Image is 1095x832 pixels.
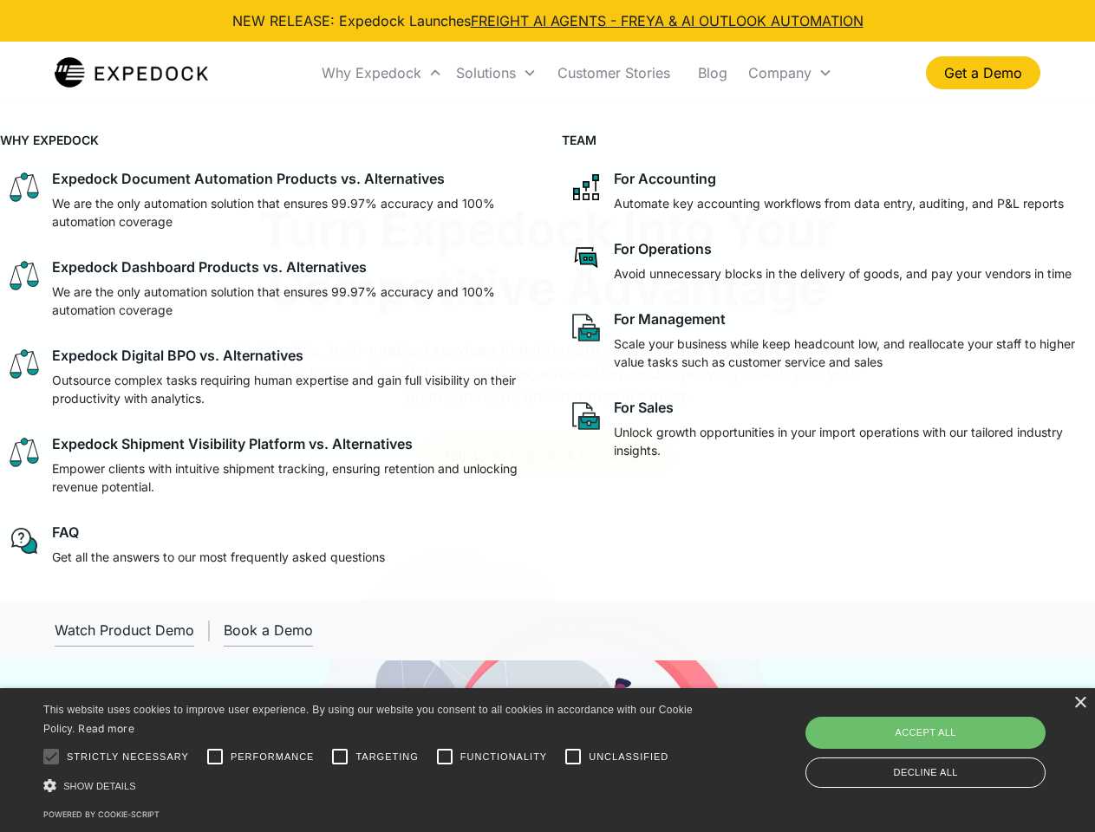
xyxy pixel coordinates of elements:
p: We are the only automation solution that ensures 99.97% accuracy and 100% automation coverage [52,194,527,231]
span: Strictly necessary [67,750,189,764]
div: Expedock Dashboard Products vs. Alternatives [52,258,367,276]
a: Book a Demo [224,614,313,647]
span: Performance [231,750,315,764]
a: FREIGHT AI AGENTS - FREYA & AI OUTLOOK AUTOMATION [471,12,864,29]
div: For Operations [614,240,712,257]
span: This website uses cookies to improve user experience. By using our website you consent to all coo... [43,704,693,736]
a: Customer Stories [544,43,684,102]
div: NEW RELEASE: Expedock Launches [232,10,864,31]
a: open lightbox [55,614,194,647]
p: Scale your business while keep headcount low, and reallocate your staff to higher value tasks suc... [614,335,1089,371]
img: paper and bag icon [569,399,603,433]
a: Powered by cookie-script [43,809,160,819]
div: Solutions [449,43,544,102]
p: Unlock growth opportunities in your import operations with our tailored industry insights. [614,423,1089,459]
img: scale icon [7,435,42,470]
span: Functionality [460,750,547,764]
p: Automate key accounting workflows from data entry, auditing, and P&L reports [614,194,1064,212]
p: Empower clients with intuitive shipment tracking, ensuring retention and unlocking revenue potent... [52,459,527,496]
div: Watch Product Demo [55,621,194,639]
img: network like icon [569,170,603,205]
div: Why Expedock [322,64,421,81]
a: Get a Demo [926,56,1040,89]
div: FAQ [52,523,79,541]
div: Expedock Document Automation Products vs. Alternatives [52,170,445,187]
img: regular chat bubble icon [7,523,42,558]
div: Expedock Digital BPO vs. Alternatives [52,347,303,364]
div: For Accounting [614,170,716,187]
div: Why Expedock [315,43,449,102]
p: Avoid unnecessary blocks in the delivery of goods, and pay your vendors in time [614,264,1072,283]
p: Outsource complex tasks requiring human expertise and gain full visibility on their productivity ... [52,371,527,407]
p: Get all the answers to our most frequently asked questions [52,548,385,566]
span: Unclassified [589,750,668,764]
img: rectangular chat bubble icon [569,240,603,275]
img: scale icon [7,170,42,205]
span: Targeting [355,750,418,764]
div: Show details [43,777,699,795]
p: We are the only automation solution that ensures 99.97% accuracy and 100% automation coverage [52,283,527,319]
div: Solutions [456,64,516,81]
img: paper and bag icon [569,310,603,345]
div: For Sales [614,399,674,416]
img: scale icon [7,258,42,293]
img: Expedock Logo [55,55,208,90]
div: Company [741,43,839,102]
img: scale icon [7,347,42,381]
iframe: Chat Widget [806,645,1095,832]
span: Show details [63,781,136,791]
a: Blog [684,43,741,102]
div: Expedock Shipment Visibility Platform vs. Alternatives [52,435,413,452]
div: Book a Demo [224,621,313,639]
a: Read more [78,722,134,735]
div: Company [748,64,811,81]
a: home [55,55,208,90]
div: For Management [614,310,726,328]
